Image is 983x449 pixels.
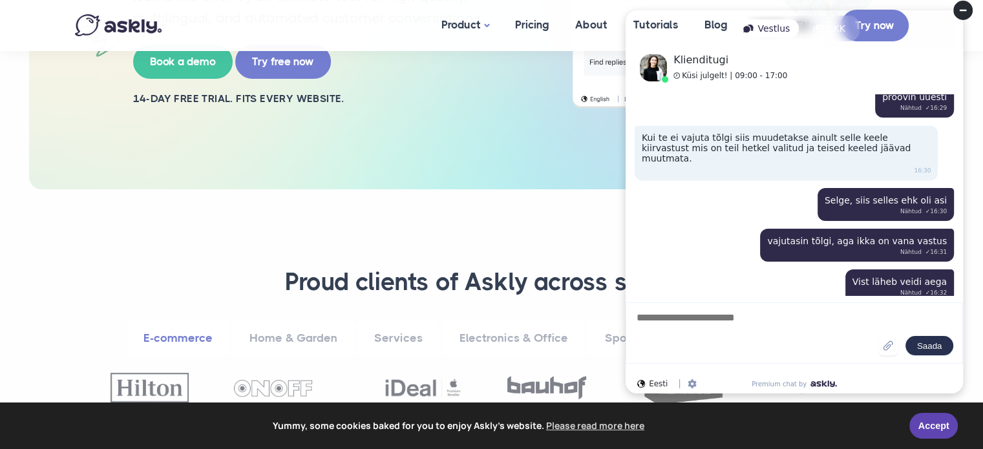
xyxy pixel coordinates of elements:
button: Saada [290,336,339,355]
div: Kui te ei vajuta tõlgi siis muudetakse ainult selle keele kiirvastust mis on teil hetkel valitud ... [19,125,322,180]
span: Yummy, some cookies baked for you to enjoy Askly's website. [19,416,900,435]
h3: Proud clients of Askly across sectors [91,267,893,298]
a: Book a demo [133,45,233,79]
div: Vist läheb veidi aega [230,269,339,302]
img: Bauhof [507,376,586,399]
div: Küsi julgelt! | 09:00 - 17:00 [58,70,172,81]
span: Nähtud ✓ 16:31 [285,246,332,258]
h2: 14-day free trial. Fits every website. [133,92,540,106]
img: Site logo [25,48,52,89]
a: Try free now [235,45,331,79]
a: Electronics & Office [443,320,585,356]
span: 16:30 [299,165,315,176]
div: Eesti [22,379,52,388]
span: Nähtud ✓ 16:32 [285,287,332,298]
span: Saada [302,341,327,351]
img: OnOff [234,380,312,397]
a: Accept [909,413,958,439]
div: vajutasin tõlgi, aga ikka on vana vastus [145,229,339,262]
a: E-commerce [127,320,229,356]
a: Sport & Hobby [588,320,701,356]
img: Ideal [384,373,462,402]
img: Askly [75,14,162,36]
img: Askly [195,381,222,387]
a: Home & Garden [233,320,354,356]
div: KKK [189,19,239,37]
img: Hilton [111,373,189,402]
a: Premium chat by [132,379,226,389]
div: Vestlus [119,19,184,37]
div: proovin uuesti [260,85,339,118]
a: learn more about cookies [544,416,646,435]
div: Klienditugi [58,55,172,65]
a: Services [357,320,439,356]
div: Selge, siis selles ehk oli asi [202,188,339,221]
span: Nähtud ✓ 16:30 [285,205,332,217]
span: Nähtud ✓ 16:29 [285,102,332,114]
